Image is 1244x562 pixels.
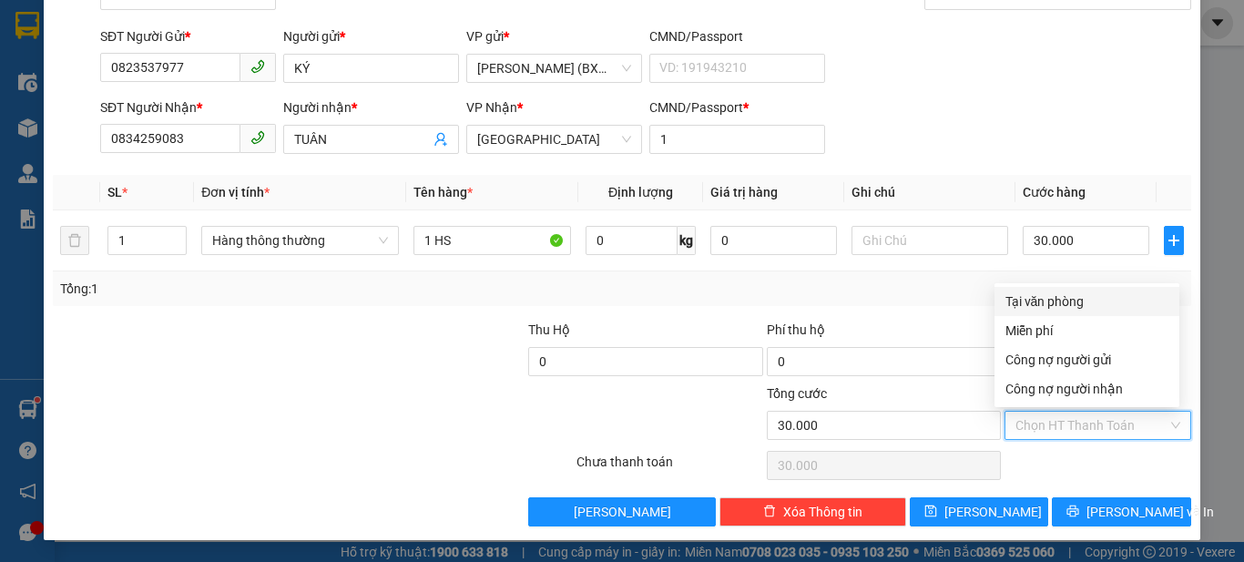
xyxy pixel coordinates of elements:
[994,345,1179,374] div: Cước gửi hàng sẽ được ghi vào công nợ của người gửi
[649,26,825,46] div: CMND/Passport
[1005,379,1168,399] div: Công nợ người nhận
[250,59,265,74] span: phone
[126,74,240,128] b: [STREET_ADDRESS][PERSON_NAME] Hòa
[1086,502,1214,522] span: [PERSON_NAME] và In
[283,97,459,118] div: Người nhận
[126,55,138,67] span: environment
[1164,226,1185,255] button: plus
[763,505,776,519] span: delete
[413,185,473,199] span: Tên hàng
[994,374,1179,404] div: Cước gửi hàng sẽ được ghi vào công nợ của người nhận
[528,322,570,337] span: Thu Hộ
[100,97,276,118] div: SĐT Người Nhận
[710,185,778,199] span: Giá trị hàng
[851,226,1009,255] input: Ghi Chú
[250,130,265,145] span: phone
[60,279,482,299] div: Tổng: 1
[1066,505,1079,519] span: printer
[100,26,276,46] div: SĐT Người Gửi
[528,497,715,526] button: [PERSON_NAME]
[924,505,937,519] span: save
[477,126,631,153] span: Tuy Hòa
[466,26,642,46] div: VP gửi
[1052,497,1191,526] button: printer[PERSON_NAME] và In
[413,226,571,255] input: VD: Bàn, Ghế
[1165,233,1184,248] span: plus
[944,502,1042,522] span: [PERSON_NAME]
[1023,185,1086,199] span: Cước hàng
[141,134,214,148] b: 0914974647
[283,26,459,46] div: Người gửi
[574,502,671,522] span: [PERSON_NAME]
[25,74,97,88] b: 0915644856
[1005,291,1168,312] div: Tại văn phòng
[9,75,22,87] span: phone
[9,54,123,68] b: [STREET_ADDRESS]
[1005,321,1168,341] div: Miễn phí
[678,226,696,255] span: kg
[107,185,122,199] span: SL
[466,100,517,115] span: VP Nhận
[60,226,89,255] button: delete
[433,132,448,147] span: user-add
[212,227,388,254] span: Hàng thông thường
[9,35,22,47] span: environment
[608,185,673,199] span: Định lượng
[719,497,906,526] button: deleteXóa Thông tin
[126,135,138,148] span: phone
[783,502,862,522] span: Xóa Thông tin
[1005,350,1168,370] div: Công nợ người gửi
[575,452,765,484] div: Chưa thanh toán
[844,175,1016,210] th: Ghi chú
[201,185,270,199] span: Đơn vị tính
[477,55,631,82] span: Hồ Chí Minh (BXMĐ)
[767,386,827,401] span: Tổng cước
[710,226,836,255] input: 0
[910,497,1049,526] button: save[PERSON_NAME]
[649,97,825,118] div: CMND/Passport
[767,320,1001,347] div: Phí thu hộ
